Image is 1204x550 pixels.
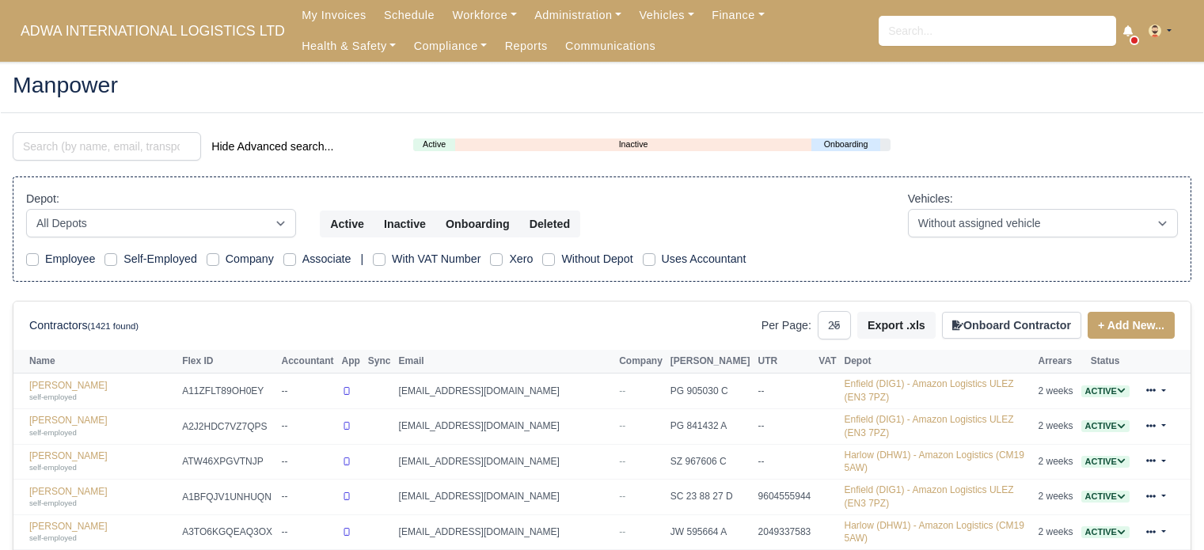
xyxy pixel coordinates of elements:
span: -- [619,526,625,537]
th: VAT [815,350,840,374]
td: SZ 967606 C [667,444,754,480]
button: Onboard Contractor [942,312,1081,339]
a: Active [1081,526,1130,537]
label: Uses Accountant [662,250,746,268]
a: Onboarding [811,138,880,151]
button: Deleted [519,211,580,237]
input: Search (by name, email, transporter id) ... [13,132,201,161]
th: Sync [364,350,395,374]
small: self-employed [29,533,77,542]
label: Associate [302,250,351,268]
small: self-employed [29,393,77,401]
a: Harlow (DHW1) - Amazon Logistics (CM19 5AW) [845,520,1024,544]
td: PG 841432 A [667,408,754,444]
button: Export .xls [857,312,936,339]
td: JW 595664 A [667,514,754,550]
button: Hide Advanced search... [201,133,344,160]
a: Inactive [455,138,811,151]
span: Active [1081,491,1130,503]
small: (1421 found) [88,321,139,331]
iframe: Chat Widget [1125,474,1204,550]
td: 2 weeks [1035,408,1077,444]
span: Active [1081,456,1130,468]
label: Self-Employed [123,250,197,268]
th: Company [615,350,667,374]
h2: Manpower [13,74,1191,96]
a: Active [1081,385,1130,396]
label: Without Depot [561,250,632,268]
button: Onboarding [435,211,520,237]
span: | [360,252,363,265]
th: Flex ID [178,350,277,374]
td: [EMAIL_ADDRESS][DOMAIN_NAME] [395,480,616,515]
small: self-employed [29,499,77,507]
td: PG 905030 C [667,374,754,409]
td: -- [278,408,338,444]
a: Enfield (DIG1) - Amazon Logistics ULEZ (EN3 7PZ) [845,378,1014,403]
td: -- [278,480,338,515]
th: Status [1077,350,1134,374]
label: With VAT Number [392,250,480,268]
input: Search... [879,16,1116,46]
a: Enfield (DIG1) - Amazon Logistics ULEZ (EN3 7PZ) [845,484,1014,509]
small: self-employed [29,428,77,437]
button: Active [320,211,374,237]
label: Company [226,250,274,268]
a: [PERSON_NAME] self-employed [29,486,174,509]
label: Vehicles: [908,190,953,208]
th: Depot [841,350,1035,374]
span: -- [619,456,625,467]
td: -- [754,408,815,444]
td: A11ZFLT89OH0EY [178,374,277,409]
label: Per Page: [762,317,811,335]
a: Active [1081,491,1130,502]
a: Compliance [404,31,496,62]
td: 2 weeks [1035,444,1077,480]
th: App [338,350,364,374]
span: Active [1081,526,1130,538]
div: Manpower [1,61,1203,112]
td: -- [278,374,338,409]
td: SC 23 88 27 D [667,480,754,515]
th: UTR [754,350,815,374]
th: Accountant [278,350,338,374]
h6: Contractors [29,319,139,332]
a: Communications [556,31,665,62]
label: Employee [45,250,95,268]
span: Active [1081,420,1130,432]
a: [PERSON_NAME] self-employed [29,450,174,473]
span: ADWA INTERNATIONAL LOGISTICS LTD [13,15,293,47]
span: -- [619,491,625,502]
td: 9604555944 [754,480,815,515]
span: -- [619,385,625,396]
td: 2 weeks [1035,480,1077,515]
button: Inactive [374,211,436,237]
td: A3TO6KGQEAQ3OX [178,514,277,550]
td: [EMAIL_ADDRESS][DOMAIN_NAME] [395,514,616,550]
span: -- [619,420,625,431]
a: Active [413,138,455,151]
th: [PERSON_NAME] [667,350,754,374]
label: Depot: [26,190,59,208]
th: Arrears [1035,350,1077,374]
a: Reports [496,31,556,62]
td: ATW46XPGVTNJP [178,444,277,480]
a: Health & Safety [293,31,405,62]
td: [EMAIL_ADDRESS][DOMAIN_NAME] [395,408,616,444]
td: 2049337583 [754,514,815,550]
td: A2J2HDC7VZ7QPS [178,408,277,444]
a: Enfield (DIG1) - Amazon Logistics ULEZ (EN3 7PZ) [845,414,1014,438]
a: ADWA INTERNATIONAL LOGISTICS LTD [13,16,293,47]
a: Harlow (DHW1) - Amazon Logistics (CM19 5AW) [845,449,1024,474]
div: + Add New... [1081,312,1175,339]
td: [EMAIL_ADDRESS][DOMAIN_NAME] [395,374,616,409]
label: Xero [509,250,533,268]
a: + Add New... [1088,312,1175,339]
td: -- [754,444,815,480]
a: Active [1081,420,1130,431]
td: A1BFQJV1UNHUQN [178,480,277,515]
a: Active [1081,456,1130,467]
td: 2 weeks [1035,514,1077,550]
